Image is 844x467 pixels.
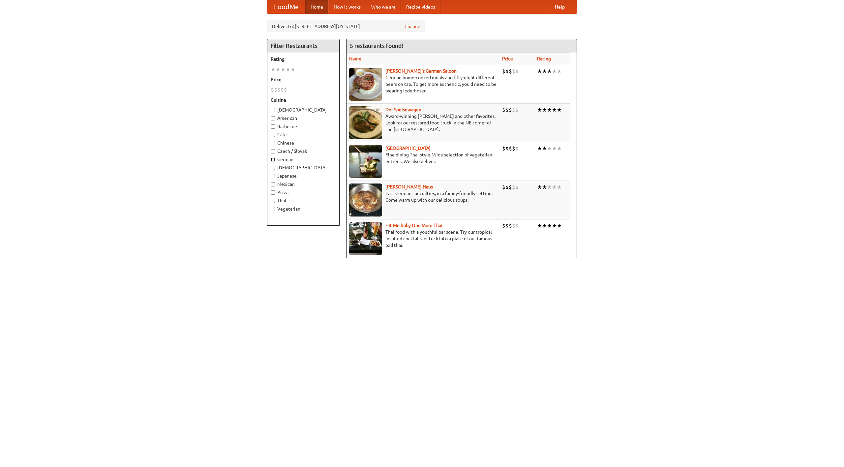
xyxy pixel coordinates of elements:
a: Name [349,56,361,61]
input: Pizza [271,190,275,195]
p: East German specialties, in a family-friendly setting. Come warm up with our delicious soups. [349,190,497,203]
li: ★ [552,183,557,191]
li: $ [515,68,519,75]
a: Help [550,0,570,14]
li: ★ [547,145,552,152]
label: [DEMOGRAPHIC_DATA] [271,107,336,113]
input: Japanese [271,174,275,178]
a: Home [305,0,328,14]
li: ★ [537,68,542,75]
li: ★ [537,222,542,229]
li: ★ [552,106,557,114]
img: satay.jpg [349,145,382,178]
li: $ [505,222,509,229]
li: $ [281,86,284,93]
h5: Price [271,76,336,83]
li: ★ [542,68,547,75]
label: German [271,156,336,163]
li: ★ [537,183,542,191]
a: Who we are [366,0,401,14]
p: Fine dining Thai-style. Wide selection of vegetarian entrées. We also deliver. [349,151,497,165]
img: babythai.jpg [349,222,382,255]
label: [DEMOGRAPHIC_DATA] [271,164,336,171]
a: Der Speisewagen [385,107,421,112]
li: $ [509,68,512,75]
input: [DEMOGRAPHIC_DATA] [271,108,275,112]
label: Vegetarian [271,206,336,212]
li: ★ [281,66,286,73]
li: ★ [542,183,547,191]
li: ★ [547,106,552,114]
li: $ [274,86,277,93]
label: Czech / Slovak [271,148,336,154]
label: Thai [271,197,336,204]
a: Price [502,56,513,61]
div: Deliver to: [STREET_ADDRESS][US_STATE] [267,20,425,32]
a: [PERSON_NAME] Haus [385,184,433,189]
p: Thai food with a youthful bar scene. Try our tropical inspired cocktails, or tuck into a plate of... [349,229,497,249]
input: Chinese [271,141,275,145]
label: Cafe [271,131,336,138]
li: ★ [537,106,542,114]
li: $ [512,183,515,191]
label: Pizza [271,189,336,196]
li: $ [505,68,509,75]
li: $ [512,145,515,152]
li: $ [271,86,274,93]
li: ★ [552,222,557,229]
li: $ [505,145,509,152]
li: ★ [557,68,562,75]
a: Rating [537,56,551,61]
li: $ [512,106,515,114]
a: Change [405,23,420,30]
input: Czech / Slovak [271,149,275,153]
a: Hit Me Baby One More Thai [385,223,442,228]
input: Vegetarian [271,207,275,211]
label: American [271,115,336,121]
li: $ [502,183,505,191]
a: How it works [328,0,366,14]
a: Recipe videos [401,0,440,14]
a: FoodMe [267,0,305,14]
li: ★ [547,68,552,75]
li: ★ [276,66,281,73]
li: $ [509,145,512,152]
li: ★ [557,222,562,229]
b: [PERSON_NAME]'s German Saloon [385,68,457,74]
li: $ [284,86,287,93]
a: [GEOGRAPHIC_DATA] [385,146,431,151]
li: $ [512,68,515,75]
li: $ [277,86,281,93]
li: $ [502,106,505,114]
label: Japanese [271,173,336,179]
li: ★ [286,66,290,73]
img: kohlhaus.jpg [349,183,382,217]
label: Barbecue [271,123,336,130]
li: $ [515,183,519,191]
p: Award-winning [PERSON_NAME] and other favorites. Look for our restored food truck in the NE corne... [349,113,497,133]
li: ★ [552,145,557,152]
li: $ [515,145,519,152]
input: Barbecue [271,124,275,129]
li: $ [502,145,505,152]
li: ★ [271,66,276,73]
li: $ [502,68,505,75]
li: $ [505,106,509,114]
p: German home-cooked meals and fifty-eight different beers on tap. To get more authentic, you'd nee... [349,74,497,94]
li: $ [505,183,509,191]
input: Cafe [271,133,275,137]
h5: Rating [271,56,336,62]
li: ★ [547,222,552,229]
li: $ [509,222,512,229]
li: ★ [542,222,547,229]
label: Mexican [271,181,336,187]
label: Chinese [271,140,336,146]
img: esthers.jpg [349,68,382,101]
input: German [271,157,275,162]
ng-pluralize: 5 restaurants found! [350,43,403,49]
img: speisewagen.jpg [349,106,382,139]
